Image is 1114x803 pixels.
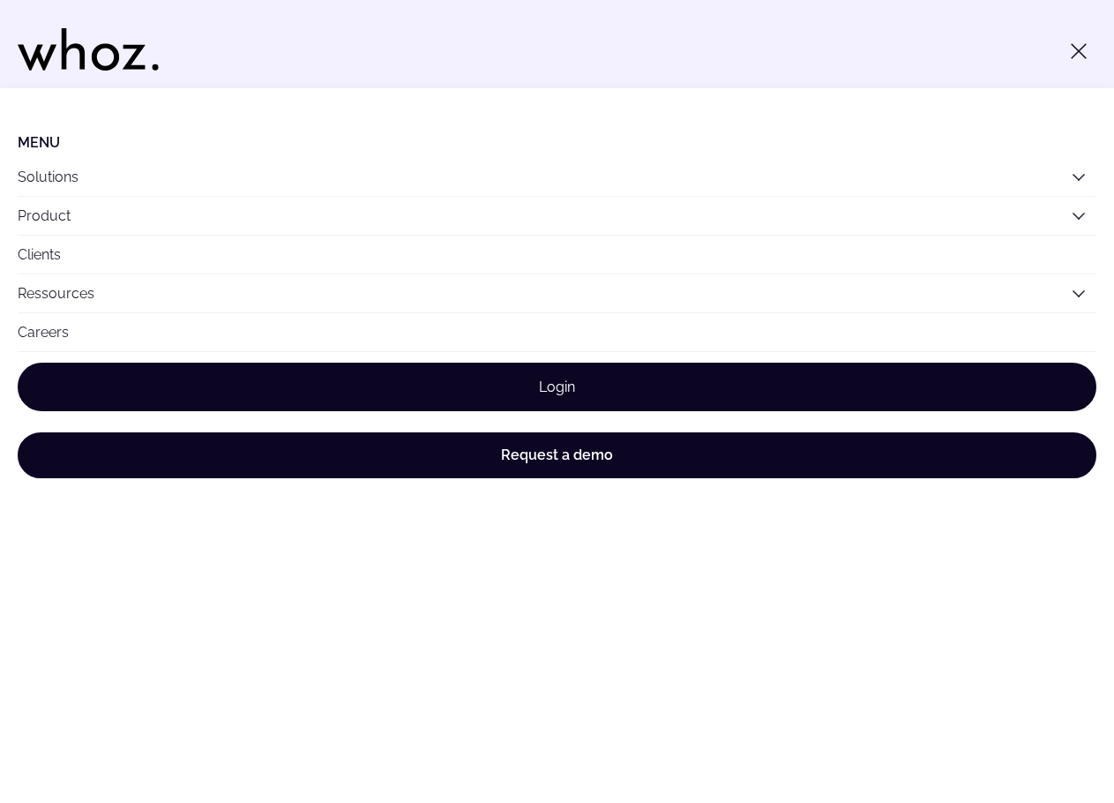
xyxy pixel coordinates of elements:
button: Toggle menu [1061,34,1096,69]
a: Product [18,207,71,224]
a: Login [18,363,1096,411]
a: Careers [18,313,1096,351]
a: Request a demo [18,432,1096,478]
button: Ressources [18,274,1096,312]
a: Ressources [18,285,94,302]
a: Clients [18,236,1096,274]
button: Solutions [18,158,1096,196]
li: Menu [18,134,1096,151]
iframe: Chatbot [998,687,1089,778]
button: Product [18,197,1096,235]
